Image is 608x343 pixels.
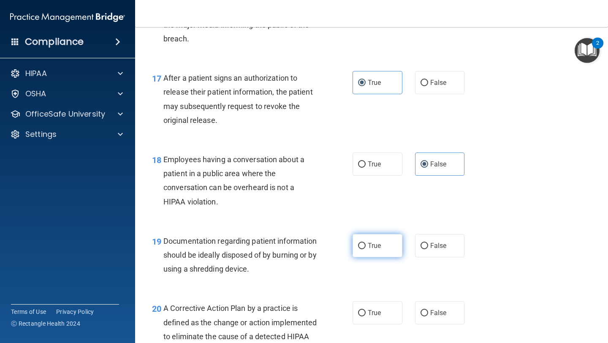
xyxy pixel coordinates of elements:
[10,9,125,26] img: PMB logo
[462,283,598,317] iframe: Drift Widget Chat Controller
[163,73,313,125] span: After a patient signs an authorization to release their patient information, the patient may subs...
[430,160,447,168] span: False
[10,109,123,119] a: OfficeSafe University
[152,304,161,314] span: 20
[163,237,317,273] span: Documentation regarding patient information should be ideally disposed of by burning or by using ...
[596,43,599,54] div: 2
[358,243,366,249] input: True
[368,79,381,87] span: True
[152,73,161,84] span: 17
[152,237,161,247] span: 19
[421,243,428,249] input: False
[358,80,366,86] input: True
[25,36,84,48] h4: Compliance
[358,161,366,168] input: True
[56,308,94,316] a: Privacy Policy
[430,309,447,317] span: False
[25,89,46,99] p: OSHA
[25,109,105,119] p: OfficeSafe University
[358,310,366,316] input: True
[10,129,123,139] a: Settings
[10,68,123,79] a: HIPAA
[421,80,428,86] input: False
[11,319,80,328] span: Ⓒ Rectangle Health 2024
[11,308,46,316] a: Terms of Use
[430,79,447,87] span: False
[421,310,428,316] input: False
[368,309,381,317] span: True
[575,38,600,63] button: Open Resource Center, 2 new notifications
[368,160,381,168] span: True
[152,155,161,165] span: 18
[430,242,447,250] span: False
[421,161,428,168] input: False
[368,242,381,250] span: True
[10,89,123,99] a: OSHA
[25,68,47,79] p: HIPAA
[163,155,304,206] span: Employees having a conversation about a patient in a public area where the conversation can be ov...
[25,129,57,139] p: Settings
